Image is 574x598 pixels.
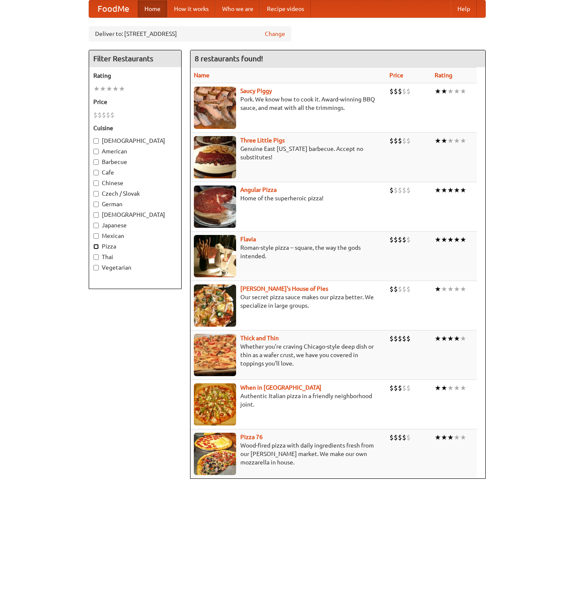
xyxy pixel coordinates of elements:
[93,254,99,260] input: Thai
[460,334,466,343] li: ★
[240,186,277,193] b: Angular Pizza
[394,284,398,294] li: $
[389,334,394,343] li: $
[441,433,447,442] li: ★
[435,383,441,393] li: ★
[435,136,441,145] li: ★
[265,30,285,38] a: Change
[435,433,441,442] li: ★
[394,433,398,442] li: $
[93,223,99,228] input: Japanese
[406,186,411,195] li: $
[398,136,402,145] li: $
[441,334,447,343] li: ★
[406,235,411,244] li: $
[402,334,406,343] li: $
[441,87,447,96] li: ★
[93,233,99,239] input: Mexican
[441,186,447,195] li: ★
[240,285,328,292] a: [PERSON_NAME]'s House of Pies
[435,87,441,96] li: ★
[454,136,460,145] li: ★
[194,293,383,310] p: Our secret pizza sauce makes our pizza better. We specialize in large groups.
[194,145,383,161] p: Genuine East [US_STATE] barbecue. Accept no substitutes!
[402,383,406,393] li: $
[447,334,454,343] li: ★
[112,84,119,93] li: ★
[389,72,403,79] a: Price
[398,87,402,96] li: $
[93,232,177,240] label: Mexican
[454,186,460,195] li: ★
[460,235,466,244] li: ★
[93,147,177,156] label: American
[389,284,394,294] li: $
[447,383,454,393] li: ★
[402,186,406,195] li: $
[194,342,383,368] p: Whether you're craving Chicago-style deep dish or thin as a wafer crust, we have you covered in t...
[402,284,406,294] li: $
[93,179,177,187] label: Chinese
[93,98,177,106] h5: Price
[93,221,177,229] label: Japanese
[215,0,260,17] a: Who we are
[93,159,99,165] input: Barbecue
[454,383,460,393] li: ★
[194,243,383,260] p: Roman-style pizza -- square, the way the gods intended.
[93,137,177,145] label: [DEMOGRAPHIC_DATA]
[194,441,383,467] p: Wood-fired pizza with daily ingredients fresh from our [PERSON_NAME] market. We make our own mozz...
[93,84,100,93] li: ★
[240,434,263,440] a: Pizza 76
[138,0,167,17] a: Home
[194,136,236,178] img: littlepigs.jpg
[98,110,102,120] li: $
[194,194,383,202] p: Home of the superheroic pizza!
[394,383,398,393] li: $
[93,200,177,208] label: German
[394,87,398,96] li: $
[406,334,411,343] li: $
[389,186,394,195] li: $
[454,433,460,442] li: ★
[406,284,411,294] li: $
[460,284,466,294] li: ★
[441,235,447,244] li: ★
[398,334,402,343] li: $
[93,265,99,270] input: Vegetarian
[93,263,177,272] label: Vegetarian
[110,110,114,120] li: $
[93,138,99,144] input: [DEMOGRAPHIC_DATA]
[93,149,99,154] input: American
[398,186,402,195] li: $
[460,136,466,145] li: ★
[240,384,321,391] a: When in [GEOGRAPHIC_DATA]
[454,334,460,343] li: ★
[406,87,411,96] li: $
[398,433,402,442] li: $
[240,137,285,144] a: Three Little Pigs
[93,124,177,132] h5: Cuisine
[402,433,406,442] li: $
[447,284,454,294] li: ★
[454,87,460,96] li: ★
[389,235,394,244] li: $
[240,87,272,94] b: Saucy Piggy
[194,87,236,129] img: saucy.jpg
[447,186,454,195] li: ★
[194,433,236,475] img: pizza76.jpg
[93,180,99,186] input: Chinese
[106,84,112,93] li: ★
[389,136,394,145] li: $
[394,334,398,343] li: $
[93,212,99,218] input: [DEMOGRAPHIC_DATA]
[454,235,460,244] li: ★
[93,244,99,249] input: Pizza
[402,87,406,96] li: $
[406,383,411,393] li: $
[435,186,441,195] li: ★
[93,202,99,207] input: German
[89,0,138,17] a: FoodMe
[93,71,177,80] h5: Rating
